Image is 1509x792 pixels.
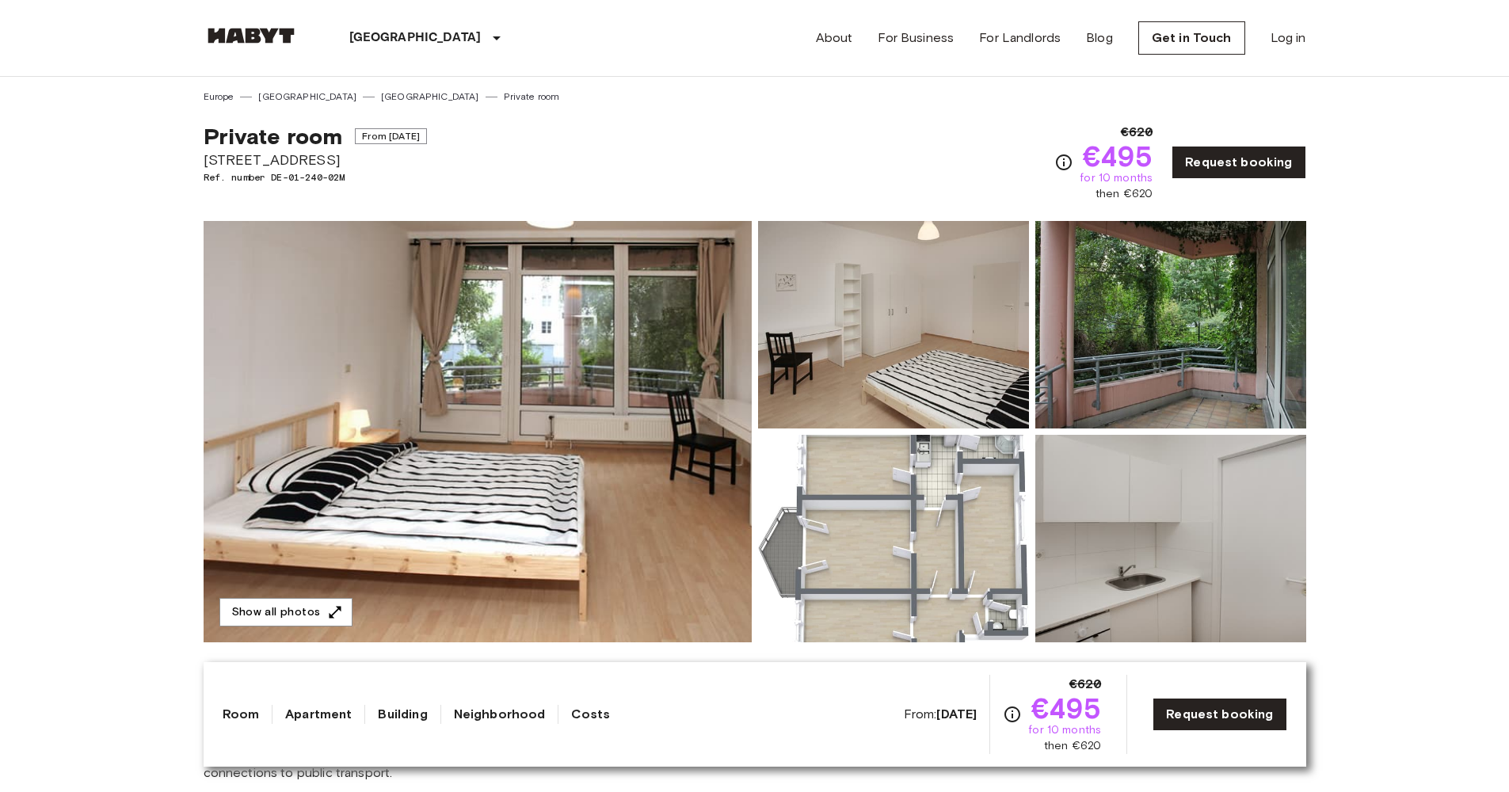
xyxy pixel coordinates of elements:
span: Private room [204,123,343,150]
span: for 10 months [1080,170,1153,186]
img: Picture of unit DE-01-240-02M [1035,221,1306,428]
span: €495 [1083,142,1153,170]
a: For Business [878,29,954,48]
svg: Check cost overview for full price breakdown. Please note that discounts apply to new joiners onl... [1054,153,1073,172]
a: Get in Touch [1138,21,1245,55]
svg: Check cost overview for full price breakdown. Please note that discounts apply to new joiners onl... [1003,705,1022,724]
a: For Landlords [979,29,1061,48]
img: Habyt [204,28,299,44]
a: Private room [504,89,560,104]
a: Request booking [1153,698,1286,731]
a: [GEOGRAPHIC_DATA] [381,89,479,104]
a: Request booking [1172,146,1305,179]
a: Log in [1271,29,1306,48]
a: Apartment [285,705,352,724]
a: Room [223,705,260,724]
img: Picture of unit DE-01-240-02M [758,435,1029,642]
span: then €620 [1096,186,1153,202]
b: [DATE] [936,706,977,722]
a: Europe [204,89,234,104]
span: Ref. number DE-01-240-02M [204,170,427,185]
a: Building [378,705,427,724]
span: for 10 months [1028,722,1101,738]
p: [GEOGRAPHIC_DATA] [349,29,482,48]
a: About [816,29,853,48]
span: €620 [1121,123,1153,142]
span: then €620 [1044,738,1101,754]
span: [STREET_ADDRESS] [204,150,427,170]
span: €495 [1031,694,1102,722]
img: Picture of unit DE-01-240-02M [1035,435,1306,642]
img: Picture of unit DE-01-240-02M [758,221,1029,428]
img: Marketing picture of unit DE-01-240-02M [204,221,752,642]
button: Show all photos [219,598,352,627]
span: From: [904,706,977,723]
a: Blog [1086,29,1113,48]
a: [GEOGRAPHIC_DATA] [258,89,356,104]
span: From [DATE] [355,128,427,144]
a: Neighborhood [454,705,546,724]
span: €620 [1069,675,1102,694]
a: Costs [571,705,610,724]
